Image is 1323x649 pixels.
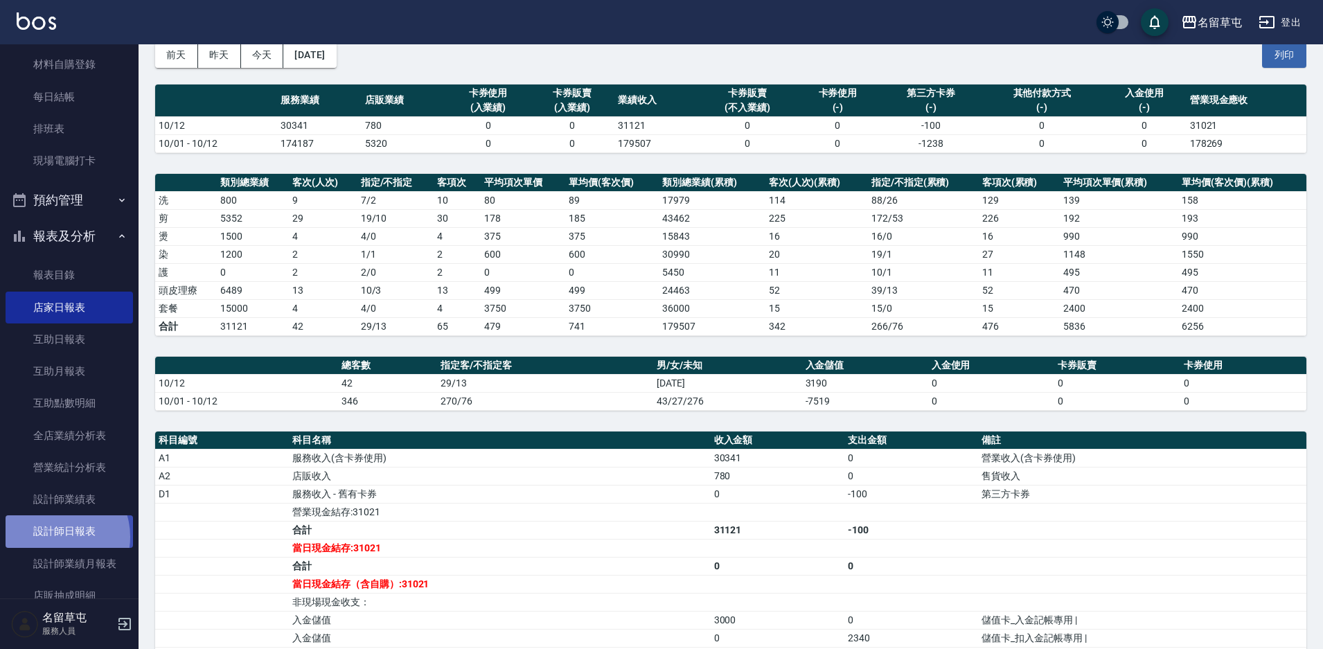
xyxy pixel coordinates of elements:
td: -100 [844,521,978,539]
td: 225 [765,209,868,227]
td: [DATE] [653,374,802,392]
td: 4 [434,227,481,245]
td: 0 [796,134,880,152]
td: 0 [982,116,1102,134]
td: 990 [1060,227,1179,245]
td: 29 [289,209,357,227]
td: 470 [1178,281,1306,299]
td: 0 [446,116,531,134]
td: 0 [711,629,844,647]
a: 互助日報表 [6,323,133,355]
td: 1148 [1060,245,1179,263]
td: 476 [979,317,1060,335]
a: 店家日報表 [6,292,133,323]
td: 當日現金結存:31021 [289,539,710,557]
td: 30341 [711,449,844,467]
td: 375 [565,227,659,245]
td: 990 [1178,227,1306,245]
td: 10/01 - 10/12 [155,392,338,410]
td: 1 / 1 [357,245,434,263]
button: 預約管理 [6,182,133,218]
td: 30 [434,209,481,227]
td: 43/27/276 [653,392,802,410]
th: 指定/不指定(累積) [868,174,979,192]
th: 類別總業績(累積) [659,174,765,192]
td: 600 [565,245,659,263]
td: 售貨收入 [978,467,1306,485]
button: 前天 [155,42,198,68]
div: (入業績) [533,100,611,115]
td: 非現場現金收支： [289,593,710,611]
button: save [1141,8,1169,36]
td: 0 [844,449,978,467]
td: 19 / 10 [357,209,434,227]
td: 42 [289,317,357,335]
td: 0 [1102,116,1187,134]
td: 129 [979,191,1060,209]
h5: 名留草屯 [42,611,113,625]
td: 0 [796,116,880,134]
th: 備註 [978,432,1306,450]
td: 4 [289,299,357,317]
button: [DATE] [283,42,336,68]
td: 266/76 [868,317,979,335]
th: 入金儲值 [802,357,928,375]
td: 0 [982,134,1102,152]
table: a dense table [155,85,1306,153]
td: 0 [1180,392,1306,410]
td: 174187 [277,134,362,152]
td: 15 / 0 [868,299,979,317]
td: 0 [1180,374,1306,392]
th: 平均項次單價(累積) [1060,174,1179,192]
div: (-) [986,100,1099,115]
td: 4 [434,299,481,317]
table: a dense table [155,174,1306,336]
td: 375 [481,227,565,245]
td: 5450 [659,263,765,281]
td: 頭皮理療 [155,281,217,299]
td: 1200 [217,245,289,263]
th: 卡券使用 [1180,357,1306,375]
td: 31021 [1187,116,1306,134]
td: 10/12 [155,374,338,392]
td: 0 [844,557,978,575]
td: 2 [289,263,357,281]
td: 當日現金結存（含自購）:31021 [289,575,710,593]
td: 5352 [217,209,289,227]
td: 495 [1178,263,1306,281]
td: 741 [565,317,659,335]
div: (-) [1106,100,1183,115]
td: 10 [434,191,481,209]
td: 179507 [659,317,765,335]
td: 0 [565,263,659,281]
td: 30990 [659,245,765,263]
td: 2340 [844,629,978,647]
th: 服務業績 [277,85,362,117]
td: 24463 [659,281,765,299]
td: 洗 [155,191,217,209]
button: 報表及分析 [6,218,133,254]
td: 15 [979,299,1060,317]
td: 19 / 1 [868,245,979,263]
td: 0 [699,116,796,134]
td: 15000 [217,299,289,317]
td: 2 [289,245,357,263]
a: 互助月報表 [6,355,133,387]
div: (-) [799,100,877,115]
td: 7 / 2 [357,191,434,209]
div: 卡券販賣 [533,86,611,100]
td: 10 / 1 [868,263,979,281]
td: 營業收入(含卡券使用) [978,449,1306,467]
th: 營業現金應收 [1187,85,1306,117]
td: 179507 [614,134,699,152]
a: 全店業績分析表 [6,420,133,452]
td: 0 [844,611,978,629]
th: 卡券販賣 [1054,357,1180,375]
td: 270/76 [437,392,653,410]
td: 192 [1060,209,1179,227]
a: 報表目錄 [6,259,133,291]
a: 店販抽成明細 [6,580,133,612]
td: 479 [481,317,565,335]
td: -100 [880,116,982,134]
td: 0 [928,392,1054,410]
